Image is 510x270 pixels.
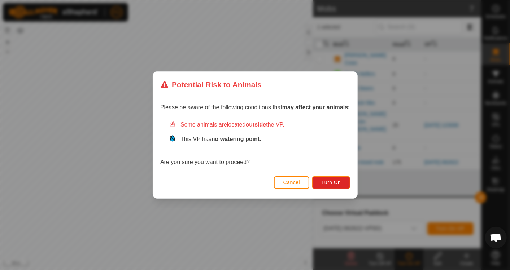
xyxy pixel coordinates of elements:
[160,120,350,167] div: Are you sure you want to proceed?
[180,136,261,142] span: This VP has
[160,79,262,90] div: Potential Risk to Animals
[212,136,261,142] strong: no watering point.
[321,180,341,185] span: Turn On
[312,176,350,189] button: Turn On
[283,180,300,185] span: Cancel
[245,121,266,128] strong: outside
[485,227,507,248] div: Open chat
[227,121,284,128] span: located the VP.
[160,104,350,110] span: Please be aware of the following conditions that
[169,120,350,129] div: Some animals are
[282,104,350,110] strong: may affect your animals:
[274,176,309,189] button: Cancel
